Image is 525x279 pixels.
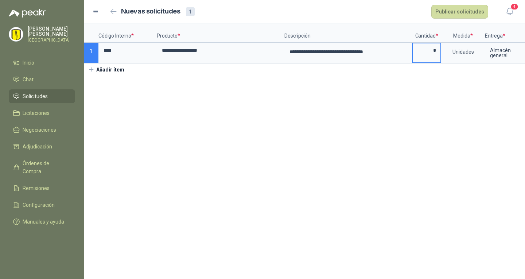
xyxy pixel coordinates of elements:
a: Manuales y ayuda [9,215,75,229]
span: Adjudicación [23,143,52,151]
span: Inicio [23,59,34,67]
p: Medida [441,23,485,43]
p: [PERSON_NAME] [PERSON_NAME] [28,26,75,36]
span: Órdenes de Compra [23,159,68,175]
a: Configuración [9,198,75,212]
div: 1 [186,7,195,16]
span: Chat [23,75,34,84]
p: [GEOGRAPHIC_DATA] [28,38,75,42]
button: 4 [503,5,516,18]
a: Chat [9,73,75,86]
span: 4 [510,3,518,10]
a: Negociaciones [9,123,75,137]
span: Manuales y ayuda [23,218,64,226]
a: Órdenes de Compra [9,156,75,178]
span: Licitaciones [23,109,50,117]
p: Código Interno [98,23,157,43]
button: Publicar solicitudes [431,5,488,19]
p: Producto [157,23,284,43]
span: Configuración [23,201,55,209]
span: Remisiones [23,184,50,192]
a: Solicitudes [9,89,75,103]
p: Descripción [284,23,412,43]
span: Solicitudes [23,92,48,100]
a: Licitaciones [9,106,75,120]
p: 1 [84,43,98,63]
div: Unidades [442,43,484,60]
a: Remisiones [9,181,75,195]
a: Adjudicación [9,140,75,154]
a: Inicio [9,56,75,70]
img: Logo peakr [9,9,46,18]
span: Negociaciones [23,126,56,134]
p: Cantidad [412,23,441,43]
img: Company Logo [9,27,23,41]
button: Añadir ítem [84,63,129,76]
h2: Nuevas solicitudes [121,6,180,17]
